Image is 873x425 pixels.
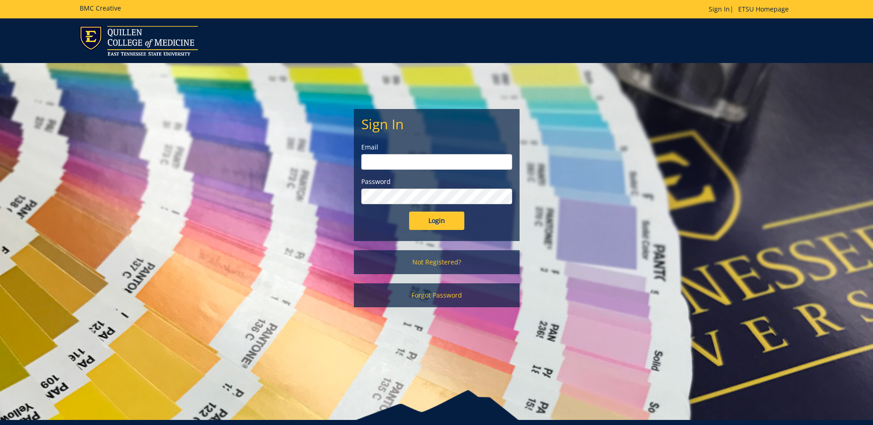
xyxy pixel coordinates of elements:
[361,177,512,186] label: Password
[734,5,793,13] a: ETSU Homepage
[80,26,198,56] img: ETSU logo
[361,143,512,152] label: Email
[361,116,512,132] h2: Sign In
[354,283,520,307] a: Forgot Password
[80,5,121,11] h5: BMC Creative
[709,5,730,13] a: Sign In
[709,5,793,14] p: |
[409,212,464,230] input: Login
[354,250,520,274] a: Not Registered?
